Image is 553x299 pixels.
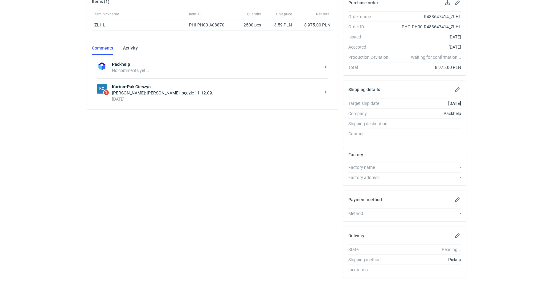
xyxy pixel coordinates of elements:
[448,101,461,106] strong: [DATE]
[94,12,119,17] span: Item nickname
[454,86,461,93] button: Edit shipping details
[348,131,393,137] div: Contact
[454,232,461,239] button: Edit delivery details
[348,197,382,202] h2: Payment method
[393,14,461,20] div: R483647414_ZLHL
[348,0,378,5] h2: Purchase order
[112,67,321,74] div: No comments yet...
[112,84,321,90] strong: Karton-Pak Cieszyn
[247,12,261,17] span: Quantity
[97,84,107,94] figcaption: KC
[94,22,105,27] a: ZLHL
[393,174,461,181] div: -
[442,247,461,252] em: Pending...
[266,22,292,28] div: 3.59 PLN
[348,100,393,106] div: Target ship date
[393,131,461,137] div: -
[189,12,201,17] span: Item ID
[348,24,393,30] div: Order ID
[112,96,321,102] div: [DATE]
[348,152,363,157] h2: Factory
[233,19,264,31] div: 2500 pcs
[189,22,230,28] div: PHI-PH00-A08870
[393,64,461,70] div: 8 975.00 PLN
[348,210,393,217] div: Method
[348,233,364,238] h2: Delivery
[393,164,461,170] div: -
[454,196,461,203] button: Edit payment method
[112,90,321,96] div: [PERSON_NAME]: [PERSON_NAME], będzie 11-12.09.
[393,44,461,50] div: [DATE]
[393,257,461,263] div: Pickup
[123,41,138,55] a: Activity
[348,34,393,40] div: Issued
[348,64,393,70] div: Total
[393,267,461,273] div: -
[348,14,393,20] div: Order name
[348,257,393,263] div: Shipping method
[348,110,393,117] div: Company
[97,61,107,71] img: Packhelp
[348,121,393,127] div: Shipping destination
[112,61,321,67] strong: Packhelp
[104,90,109,95] span: 1
[393,210,461,217] div: -
[297,22,330,28] div: 8 975.00 PLN
[316,12,330,17] span: Net total
[92,41,113,55] a: Comments
[348,44,393,50] div: Accepted
[393,110,461,117] div: Packhelp
[348,87,380,92] h2: Shipping details
[393,24,461,30] div: PHO-PH00-R483647414_ZLHL
[276,12,292,17] span: Unit price
[348,164,393,170] div: Factory name
[348,54,393,60] div: Production Deviation
[97,84,107,94] div: Karton-Pak Cieszyn
[393,34,461,40] div: [DATE]
[348,267,393,273] div: Incoterms
[411,54,461,60] em: Waiting for confirmation...
[348,174,393,181] div: Factory address
[348,246,393,253] div: State
[393,121,461,127] div: -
